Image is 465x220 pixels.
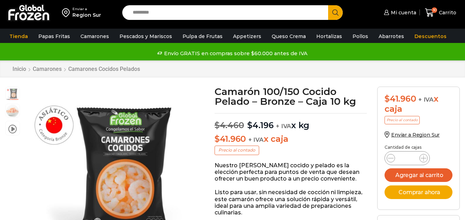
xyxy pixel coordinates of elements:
[179,30,226,43] a: Pulpa de Frutas
[68,66,140,72] a: Camarones Cocidos Pelados
[385,145,452,150] p: Cantidad de cajas
[382,6,416,20] a: Mi cuenta
[35,30,73,43] a: Papas Fritas
[385,185,452,199] button: Comprar ahora
[328,5,343,20] button: Search button
[215,120,220,130] span: $
[385,168,452,182] button: Agregar al carrito
[389,9,416,16] span: Mi cuenta
[215,162,367,182] p: Nuestro [PERSON_NAME] cocido y pelado es la elección perfecta para puntos de venta que desean ofr...
[62,7,72,19] img: address-field-icon.svg
[215,87,367,106] h1: Camarón 100/150 Cocido Pelado – Bronze – Caja 10 kg
[375,30,408,43] a: Abarrotes
[385,94,390,104] span: $
[385,94,416,104] bdi: 41.960
[268,30,309,43] a: Queso Crema
[77,30,113,43] a: Camarones
[215,120,244,130] bdi: 4.460
[230,30,265,43] a: Appetizers
[116,30,176,43] a: Pescados y Mariscos
[385,94,452,114] div: x caja
[32,66,62,72] a: Camarones
[247,120,274,130] bdi: 4.196
[215,113,367,131] p: x kg
[215,134,367,144] p: x caja
[437,9,456,16] span: Carrito
[6,104,20,118] span: 100-150
[72,12,101,19] div: Region Sur
[349,30,372,43] a: Pollos
[215,189,367,216] p: Listo para usar, sin necesidad de cocción ni limpieza, este camarón ofrece una solución rápida y ...
[385,132,440,138] a: Enviar a Region Sur
[276,123,291,130] span: + IVA
[401,153,414,163] input: Product quantity
[423,5,458,21] a: 30 Carrito
[432,7,437,13] span: 30
[247,120,253,130] span: $
[418,96,434,103] span: + IVA
[12,66,26,72] a: Inicio
[411,30,450,43] a: Descuentos
[215,146,259,155] p: Precio al contado
[72,7,101,12] div: Enviar a
[248,136,264,143] span: + IVA
[215,134,246,144] bdi: 41.960
[12,66,140,72] nav: Breadcrumb
[215,134,220,144] span: $
[6,30,31,43] a: Tienda
[391,132,440,138] span: Enviar a Region Sur
[6,87,20,101] span: Camarón 100/150 Cocido Pelado
[313,30,346,43] a: Hortalizas
[385,116,420,124] p: Precio al contado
